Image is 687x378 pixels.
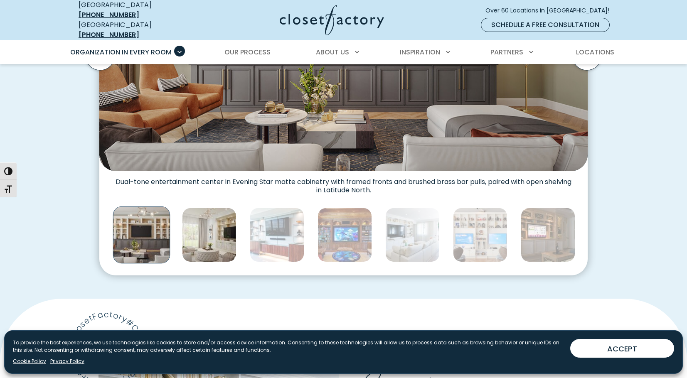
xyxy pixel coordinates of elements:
img: Entertainment center featuring integrated TV nook, display shelving with overhead lighting, and l... [521,208,575,262]
span: Inspiration [400,47,440,57]
span: Our Process [224,47,271,57]
img: Gaming media center with dual tv monitors and gaming console storage [453,208,507,262]
p: To provide the best experiences, we use technologies like cookies to store and/or access device i... [13,339,564,354]
figcaption: Dual-tone entertainment center in Evening Star matte cabinetry with framed fronts and brushed bra... [99,171,588,194]
nav: Primary Menu [64,41,623,64]
span: About Us [316,47,349,57]
a: Cookie Policy [13,358,46,365]
img: Closet Factory Logo [280,5,384,35]
span: Organization in Every Room [70,47,172,57]
img: Custom entertainment and media center with book shelves for movies and LED lighting [318,208,372,262]
span: Partners [490,47,523,57]
button: ACCEPT [570,339,674,358]
a: Privacy Policy [50,358,84,365]
div: [GEOGRAPHIC_DATA] [79,20,199,40]
a: Over 60 Locations in [GEOGRAPHIC_DATA]! [485,3,616,18]
img: Living room with built in white shaker cabinets and book shelves [385,208,440,262]
span: Over 60 Locations in [GEOGRAPHIC_DATA]! [485,6,616,15]
img: Sleek entertainment center with floating shelves with underlighting [250,208,304,262]
a: [PHONE_NUMBER] [79,10,139,20]
a: [PHONE_NUMBER] [79,30,139,39]
img: Custom built-ins in living room in light woodgrain finish [182,208,236,262]
img: Custom built-in entertainment center with media cabinets for hidden storage and open display shel... [113,206,170,264]
span: Locations [576,47,614,57]
span: Elevate Your [362,329,481,356]
a: Schedule a Free Consultation [481,18,610,32]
